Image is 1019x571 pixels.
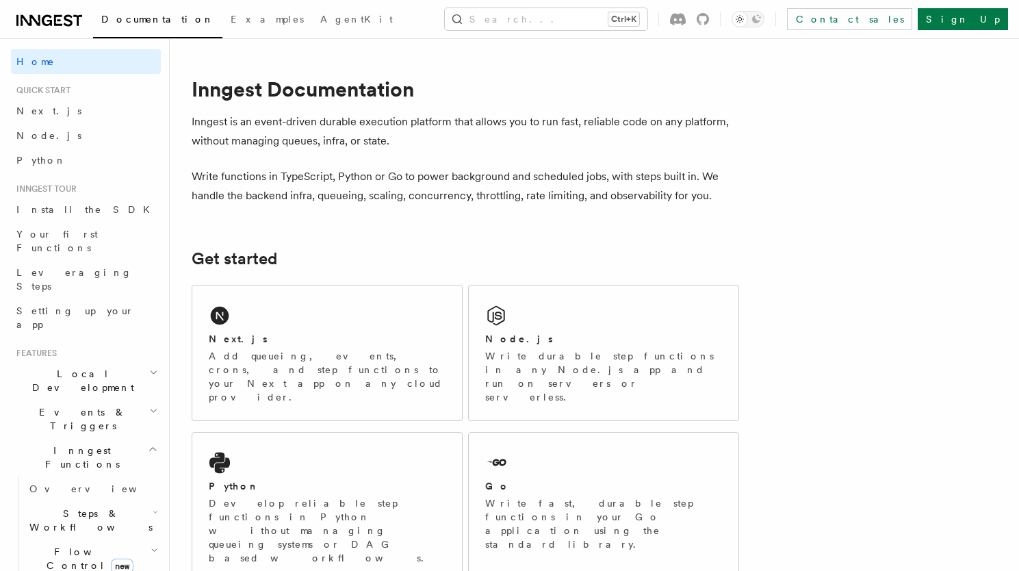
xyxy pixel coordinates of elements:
[16,229,98,253] span: Your first Functions
[11,49,161,74] a: Home
[16,267,132,292] span: Leveraging Steps
[11,148,161,173] a: Python
[24,507,153,534] span: Steps & Workflows
[787,8,912,30] a: Contact sales
[231,14,304,25] span: Examples
[11,444,148,471] span: Inngest Functions
[24,477,161,501] a: Overview
[11,438,161,477] button: Inngest Functions
[16,155,66,166] span: Python
[445,8,647,30] button: Search...Ctrl+K
[11,400,161,438] button: Events & Triggers
[16,305,134,330] span: Setting up your app
[93,4,222,38] a: Documentation
[11,222,161,260] a: Your first Functions
[468,285,739,421] a: Node.jsWrite durable step functions in any Node.js app and run on servers or serverless.
[16,105,81,116] span: Next.js
[29,483,170,494] span: Overview
[11,85,70,96] span: Quick start
[608,12,639,26] kbd: Ctrl+K
[192,77,739,101] h1: Inngest Documentation
[11,299,161,337] a: Setting up your app
[209,479,259,493] h2: Python
[209,496,446,565] p: Develop reliable step functions in Python without managing queueing systems or DAG based workflows.
[11,405,149,433] span: Events & Triggers
[312,4,401,37] a: AgentKit
[11,197,161,222] a: Install the SDK
[222,4,312,37] a: Examples
[11,183,77,194] span: Inngest tour
[320,14,393,25] span: AgentKit
[11,348,57,359] span: Features
[24,501,161,540] button: Steps & Workflows
[16,55,55,68] span: Home
[209,332,268,346] h2: Next.js
[732,11,764,27] button: Toggle dark mode
[485,332,553,346] h2: Node.js
[192,249,277,268] a: Get started
[11,123,161,148] a: Node.js
[16,204,158,215] span: Install the SDK
[485,496,722,551] p: Write fast, durable step functions in your Go application using the standard library.
[192,112,739,151] p: Inngest is an event-driven durable execution platform that allows you to run fast, reliable code ...
[11,260,161,299] a: Leveraging Steps
[485,479,510,493] h2: Go
[918,8,1008,30] a: Sign Up
[192,285,463,421] a: Next.jsAdd queueing, events, crons, and step functions to your Next app on any cloud provider.
[11,367,149,394] span: Local Development
[192,167,739,205] p: Write functions in TypeScript, Python or Go to power background and scheduled jobs, with steps bu...
[209,349,446,404] p: Add queueing, events, crons, and step functions to your Next app on any cloud provider.
[11,99,161,123] a: Next.js
[485,349,722,404] p: Write durable step functions in any Node.js app and run on servers or serverless.
[11,361,161,400] button: Local Development
[101,14,214,25] span: Documentation
[16,130,81,141] span: Node.js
